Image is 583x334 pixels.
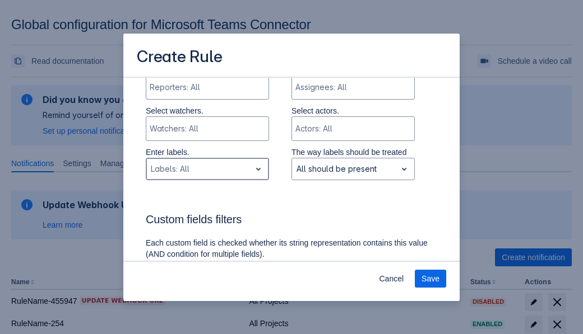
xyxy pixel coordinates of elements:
[146,105,269,116] p: Select watchers.
[146,213,437,230] h3: Custom fields filters
[252,162,265,176] span: open
[372,270,410,288] button: Cancel
[291,105,415,116] p: Select actors.
[123,77,460,262] div: Scrollable content
[397,162,411,176] span: open
[146,147,269,158] p: Enter labels.
[379,270,404,288] span: Cancel
[146,237,437,260] p: Each custom field is checked whether its string representation contains this value (AND condition...
[291,147,415,158] p: The way labels should be treated
[422,270,439,288] span: Save
[415,270,446,288] button: Save
[137,47,223,69] h3: Create Rule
